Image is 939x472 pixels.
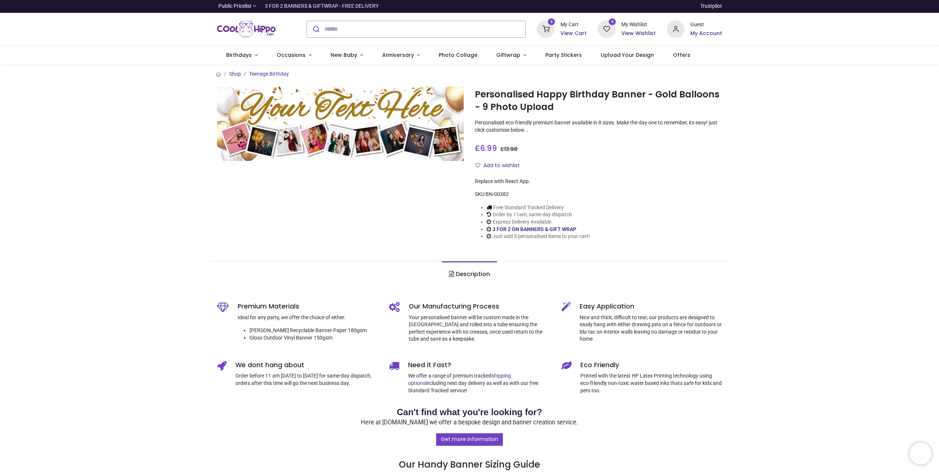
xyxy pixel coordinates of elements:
[560,30,587,37] a: View Cart
[909,442,932,465] iframe: Brevo live chat
[331,51,357,59] span: New Baby
[249,71,289,77] a: Teenage Birthday
[487,211,590,218] li: Order by 11am, same day dispatch
[500,145,518,153] span: £
[277,51,305,59] span: Occasions
[496,51,520,59] span: Giftwrap
[442,261,497,287] a: Description
[238,314,378,321] p: Ideal for any party, we offer the choice of either:
[475,119,722,134] p: Personalised eco-friendly premium banner available in 8 sizes. Make the day one to remember, its ...
[580,302,722,311] h5: Easy Application
[226,51,252,59] span: Birthdays
[307,21,324,37] button: Submit
[580,372,722,394] p: Printed with the latest HP Latex Printing technology using eco-friendly non-toxic water based ink...
[475,88,722,114] h1: Personalised Happy Birthday Banner - Gold Balloons - 9 Photo Upload
[408,372,550,394] p: We offer a range of premium tracked including next day delivery as well as with our free Standard...
[217,3,256,10] a: Public Pricelist
[700,3,722,10] a: Trustpilot
[545,51,582,59] span: Party Stickers
[580,361,722,370] h5: Eco Friendly
[487,46,536,65] a: Giftwrap
[217,87,464,161] img: Personalised Happy Birthday Banner - Gold Balloons - 9 Photo Upload
[609,18,616,25] sup: 0
[486,191,509,197] span: BN-00382
[487,233,590,240] li: Just add 3 personalised items to your cart!
[238,302,378,311] h5: Premium Materials
[504,145,518,153] span: 13.98
[218,3,252,10] span: Public Pricelist
[229,71,241,77] a: Shop
[537,25,555,31] a: 0
[409,314,550,343] p: Your personalised banner will be custom made in the [GEOGRAPHIC_DATA] and rolled into a tube ensu...
[601,51,654,59] span: Upload Your Design
[560,21,587,28] div: My Cart
[217,418,722,427] p: Here at [DOMAIN_NAME] we offer a bespoke design and banner creation service.
[690,30,722,37] a: My Account
[475,178,722,185] div: Replace with React App.
[217,433,722,471] h3: Our Handy Banner Sizing Guide
[382,51,414,59] span: Anniversary
[475,191,722,198] div: SKU:
[321,46,373,65] a: New Baby
[690,21,722,28] div: Guest
[217,19,276,39] a: Logo of Cool Hippo
[487,218,590,226] li: Express Delivery Available
[439,51,477,59] span: Photo Collage
[249,327,378,334] li: [PERSON_NAME] Recyclable Banner Paper 180gsm
[598,25,615,31] a: 0
[408,361,550,370] h5: Need it Fast?
[235,361,378,370] h5: We dont hang about
[548,18,555,25] sup: 0
[409,302,550,311] h5: Our Manufacturing Process
[580,314,722,343] p: Nice and thick, difficult to tear, our products are designed to easily hang with either drawing p...
[673,51,690,59] span: Offers
[217,46,267,65] a: Birthdays
[475,159,526,172] button: Add to wishlistAdd to wishlist
[621,21,656,28] div: My Wishlist
[217,406,722,418] h2: Can't find what you're looking for?
[373,46,429,65] a: Anniversary
[621,30,656,37] a: View Wishlist
[493,226,576,232] a: 3 FOR 2 ON BANNERS & GIFT WRAP
[480,143,497,154] span: 6.99
[436,433,503,446] a: Get more information
[475,163,480,168] i: Add to wishlist
[475,143,497,154] span: £
[235,372,378,387] p: Order before 11 am [DATE] to [DATE] for same-day dispatch, orders after this time will go the nex...
[265,3,379,10] div: 3 FOR 2 BANNERS & GIFTWRAP - FREE DELIVERY
[487,204,590,211] li: Free Standard Tracked Delivery
[267,46,321,65] a: Occasions
[217,19,276,39] img: Cool Hippo
[249,334,378,342] li: Gloss Outdoor Vinyl Banner 150gsm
